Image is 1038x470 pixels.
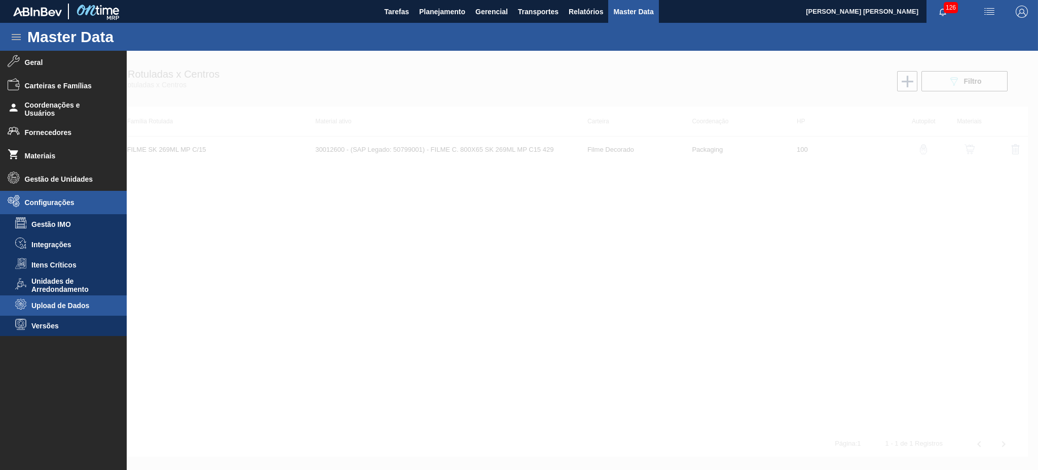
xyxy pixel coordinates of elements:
[25,101,108,117] span: Coordenações e Usuários
[1016,6,1028,18] img: Logout
[31,322,109,330] span: Versões
[384,6,409,18] span: Tarefas
[983,6,995,18] img: userActions
[25,198,108,207] span: Configurações
[25,175,108,183] span: Gestão de Unidades
[31,301,109,310] span: Upload de Dados
[25,128,108,137] span: Fornecedores
[31,241,109,249] span: Integrações
[31,220,109,228] span: Gestão IMO
[13,7,62,16] img: TNhmsLtSVTkK8tSr43FrP2fwEKptu5GPRR3wAAAABJRU5ErkJggg==
[613,6,653,18] span: Master Data
[419,6,465,18] span: Planejamento
[25,58,108,66] span: Geral
[518,6,559,18] span: Transportes
[25,82,108,90] span: Carteiras e Famílias
[31,261,109,269] span: Itens Críticos
[27,31,207,43] h1: Master Data
[25,152,108,160] span: Materiais
[944,2,958,13] span: 126
[475,6,508,18] span: Gerencial
[926,5,959,19] button: Notificações
[569,6,603,18] span: Relatórios
[31,277,109,293] span: Unidades de Arredondamento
